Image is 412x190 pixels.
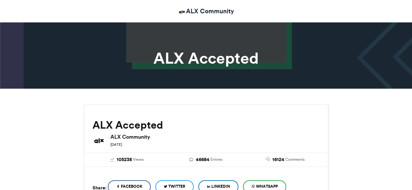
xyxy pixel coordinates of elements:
[171,156,241,163] a: 46684 Entries
[250,156,320,163] a: 16124 Comments
[178,6,234,16] a: ALX Community
[285,157,305,162] span: Comments
[25,50,387,66] h1: ALX Accepted
[133,157,144,162] span: Views
[196,156,209,163] span: 46684
[117,156,132,163] span: 105238
[168,184,185,189] span: Twitter
[92,119,320,131] h2: ALX Accepted
[121,184,142,189] span: Facebook
[92,156,162,163] a: 105238 Views
[210,157,222,162] span: Entries
[110,134,320,139] h6: ALX Community
[256,184,278,189] span: WhatsApp
[110,142,122,147] small: [DATE]
[178,8,186,16] img: ALX Community
[92,134,106,147] img: ALX Community
[211,184,230,189] span: LinkedIn
[272,156,284,163] span: 16124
